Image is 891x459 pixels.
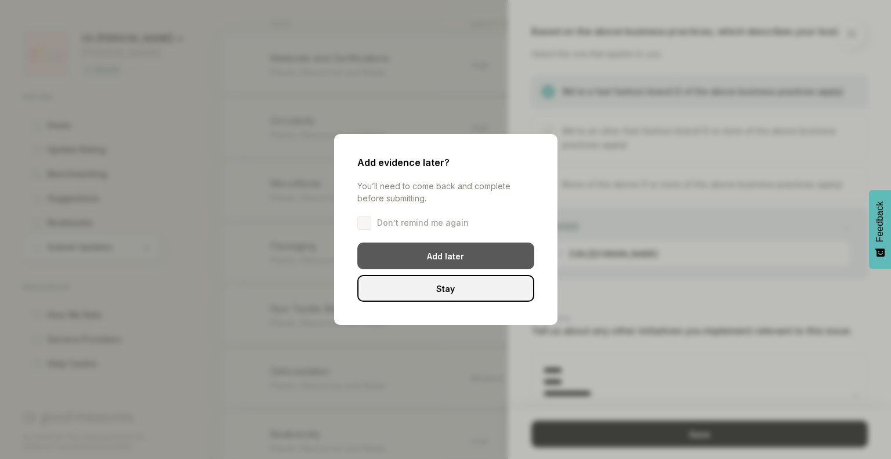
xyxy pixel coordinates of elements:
span: Feedback [875,201,885,242]
span: Don’t remind me again [377,217,469,229]
div: Add evidence later? [357,157,534,168]
div: Stay [357,275,534,302]
div: Add later [357,243,534,269]
span: You’ll need to come back and complete before submitting. [357,181,510,203]
button: Feedback - Show survey [869,190,891,269]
